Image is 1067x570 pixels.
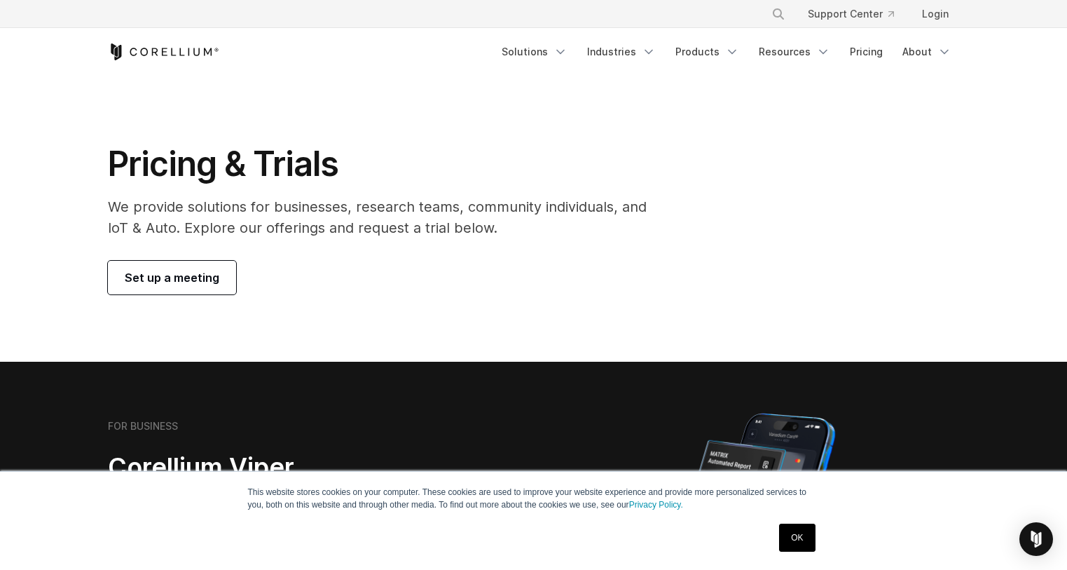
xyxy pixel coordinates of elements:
[894,39,960,65] a: About
[667,39,748,65] a: Products
[841,39,891,65] a: Pricing
[108,420,178,433] h6: FOR BUSINESS
[579,39,664,65] a: Industries
[750,39,839,65] a: Resources
[108,143,666,185] h1: Pricing & Trials
[493,39,960,65] div: Navigation Menu
[248,486,820,511] p: This website stores cookies on your computer. These cookies are used to improve your website expe...
[493,39,576,65] a: Solutions
[108,196,666,238] p: We provide solutions for businesses, research teams, community individuals, and IoT & Auto. Explo...
[108,452,467,483] h2: Corellium Viper
[755,1,960,27] div: Navigation Menu
[629,500,683,510] a: Privacy Policy.
[125,269,219,286] span: Set up a meeting
[911,1,960,27] a: Login
[797,1,905,27] a: Support Center
[779,524,815,552] a: OK
[108,43,219,60] a: Corellium Home
[1019,522,1053,556] div: Open Intercom Messenger
[108,261,236,294] a: Set up a meeting
[766,1,791,27] button: Search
